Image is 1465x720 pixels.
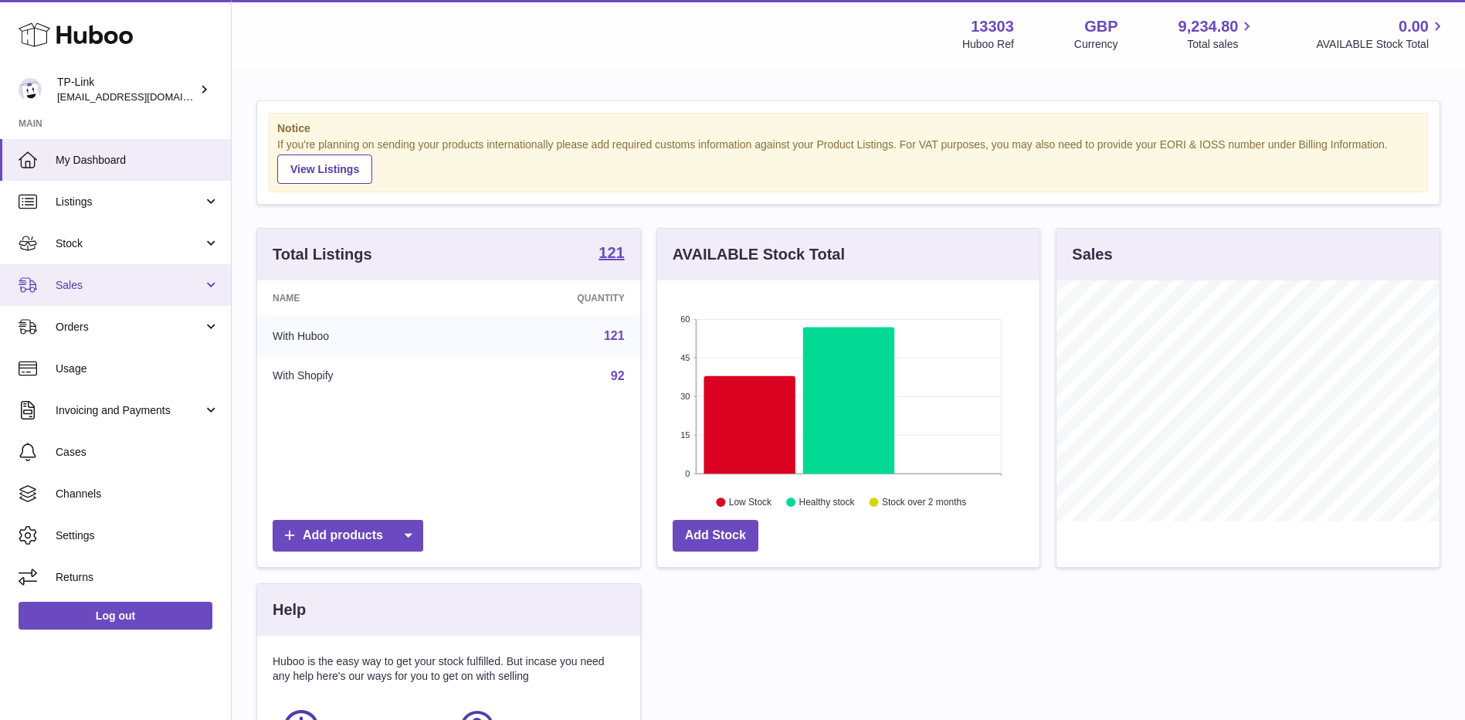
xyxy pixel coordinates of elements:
img: gaby.chen@tp-link.com [19,78,42,101]
th: Name [257,280,463,316]
a: Add products [273,520,423,552]
a: View Listings [277,155,372,184]
a: 92 [611,369,625,382]
div: Huboo Ref [962,37,1014,52]
a: 121 [604,329,625,342]
strong: GBP [1084,16,1117,37]
a: Log out [19,602,212,630]
text: 30 [680,392,690,401]
th: Quantity [463,280,639,316]
div: TP-Link [57,75,196,104]
span: Settings [56,528,219,543]
a: 0.00 AVAILABLE Stock Total [1316,16,1446,52]
strong: Notice [277,121,1419,136]
a: 9,234.80 Total sales [1178,16,1256,52]
p: Huboo is the easy way to get your stock fulfilled. But incase you need any help here's our ways f... [273,654,625,684]
h3: AVAILABLE Stock Total [673,244,845,265]
div: Currency [1074,37,1118,52]
td: With Shopify [257,356,463,396]
strong: 13303 [971,16,1014,37]
span: 9,234.80 [1178,16,1239,37]
span: Channels [56,487,219,501]
text: 60 [680,314,690,324]
span: Returns [56,570,219,585]
span: Usage [56,362,219,376]
span: Stock [56,236,203,251]
text: 45 [680,353,690,362]
text: Low Stock [729,497,772,508]
text: Stock over 2 months [882,497,966,508]
span: Listings [56,195,203,209]
h3: Total Listings [273,244,372,265]
text: 15 [680,430,690,440]
span: [EMAIL_ADDRESS][DOMAIN_NAME] [57,90,227,103]
span: Invoicing and Payments [56,403,203,418]
div: If you're planning on sending your products internationally please add required customs informati... [277,138,1419,184]
span: Cases [56,445,219,460]
a: Add Stock [673,520,758,552]
td: With Huboo [257,316,463,356]
span: My Dashboard [56,153,219,168]
span: 0.00 [1399,16,1429,37]
h3: Sales [1072,244,1112,265]
strong: 121 [599,245,624,260]
span: AVAILABLE Stock Total [1316,37,1446,52]
span: Total sales [1187,37,1256,52]
text: 0 [685,469,690,478]
a: 121 [599,245,624,263]
text: Healthy stock [799,497,855,508]
h3: Help [273,599,306,620]
span: Sales [56,278,203,293]
span: Orders [56,320,203,335]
